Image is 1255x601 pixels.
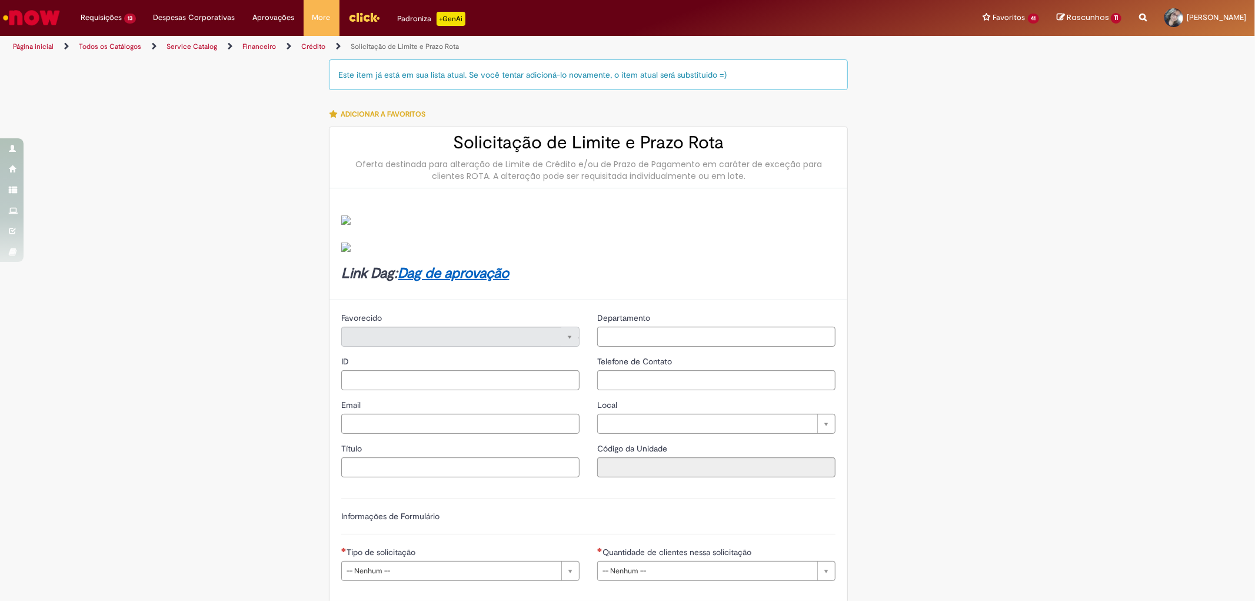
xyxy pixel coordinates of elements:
input: Departamento [597,327,835,347]
span: Título [341,443,364,454]
span: Rascunhos [1067,12,1109,23]
ul: Trilhas de página [9,36,828,58]
a: Página inicial [13,42,54,51]
input: Telefone de Contato [597,370,835,390]
a: Limpar campo Favorecido [341,327,580,347]
span: 41 [1028,14,1040,24]
span: Telefone de Contato [597,356,674,367]
h2: Solicitação de Limite e Prazo Rota [341,133,835,152]
img: sys_attachment.do [341,243,351,252]
a: Rascunhos [1057,12,1121,24]
label: Informações de Formulário [341,511,440,522]
span: Quantidade de clientes nessa solicitação [602,547,754,557]
input: Código da Unidade [597,457,835,477]
img: sys_attachment.do [341,215,351,225]
span: Adicionar a Favoritos [341,109,425,119]
span: -- Nenhum -- [602,562,811,580]
span: 11 [1111,13,1121,24]
span: Local [597,400,620,410]
input: Email [341,414,580,434]
span: Departamento [597,313,653,323]
a: Limpar campo Local [597,414,835,434]
input: Título [341,457,580,477]
a: Crédito [301,42,325,51]
input: ID [341,370,580,390]
span: -- Nenhum -- [347,562,555,580]
img: ServiceNow [1,6,62,29]
span: Necessários [597,547,602,552]
strong: Link Dag: [341,264,509,283]
span: More [312,12,331,24]
a: Todos os Catálogos [79,42,141,51]
span: Tipo de solicitação [347,547,418,557]
img: click_logo_yellow_360x200.png [348,8,380,26]
span: 13 [124,14,136,24]
span: [PERSON_NAME] [1187,12,1246,22]
a: Service Catalog [167,42,217,51]
span: Favoritos [993,12,1026,24]
p: +GenAi [437,12,465,26]
span: Necessários [341,547,347,552]
a: Solicitação de Limite e Prazo Rota [351,42,459,51]
button: Adicionar a Favoritos [329,102,432,127]
span: Aprovações [253,12,295,24]
a: Dag de aprovação [398,264,509,283]
span: Email [341,400,363,410]
span: ID [341,356,351,367]
a: Financeiro [242,42,276,51]
div: Padroniza [398,12,465,26]
div: Este item já está em sua lista atual. Se você tentar adicioná-lo novamente, o item atual será sub... [329,59,848,90]
span: Somente leitura - Favorecido [341,313,384,323]
label: Somente leitura - Código da Unidade [597,443,670,454]
span: Requisições [81,12,122,24]
div: Oferta destinada para alteração de Limite de Crédito e/ou de Prazo de Pagamento em caráter de exc... [341,158,835,182]
span: Despesas Corporativas [154,12,235,24]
